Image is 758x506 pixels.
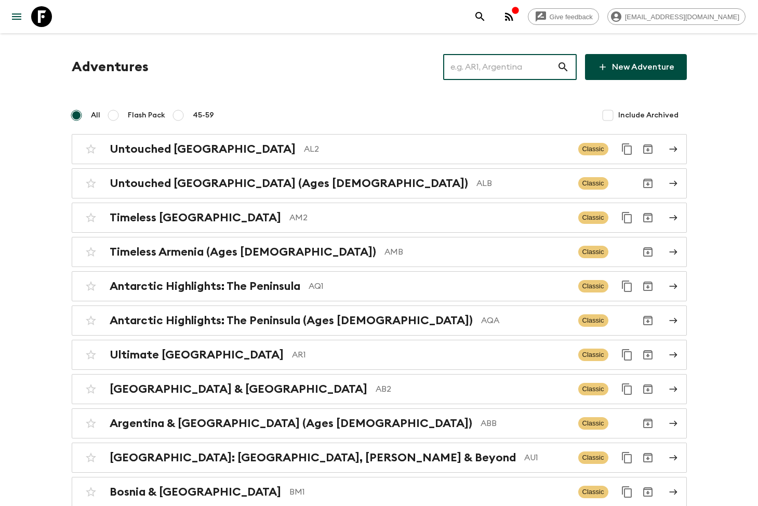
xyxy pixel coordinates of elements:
[578,314,608,327] span: Classic
[110,211,281,224] h2: Timeless [GEOGRAPHIC_DATA]
[617,344,637,365] button: Duplicate for 45-59
[578,417,608,430] span: Classic
[637,379,658,400] button: Archive
[617,207,637,228] button: Duplicate for 45-59
[72,408,687,438] a: Argentina & [GEOGRAPHIC_DATA] (Ages [DEMOGRAPHIC_DATA])ABBClassicArchive
[637,207,658,228] button: Archive
[6,6,27,27] button: menu
[617,482,637,502] button: Duplicate for 45-59
[110,314,473,327] h2: Antarctic Highlights: The Peninsula (Ages [DEMOGRAPHIC_DATA])
[309,280,570,292] p: AQ1
[110,142,296,156] h2: Untouched [GEOGRAPHIC_DATA]
[578,177,608,190] span: Classic
[617,139,637,159] button: Duplicate for 45-59
[637,173,658,194] button: Archive
[110,417,472,430] h2: Argentina & [GEOGRAPHIC_DATA] (Ages [DEMOGRAPHIC_DATA])
[292,349,570,361] p: AR1
[637,276,658,297] button: Archive
[544,13,599,21] span: Give feedback
[443,52,557,82] input: e.g. AR1, Argentina
[637,242,658,262] button: Archive
[72,271,687,301] a: Antarctic Highlights: The PeninsulaAQ1ClassicDuplicate for 45-59Archive
[528,8,599,25] a: Give feedback
[72,203,687,233] a: Timeless [GEOGRAPHIC_DATA]AM2ClassicDuplicate for 45-59Archive
[289,211,570,224] p: AM2
[72,57,149,77] h1: Adventures
[524,451,570,464] p: AU1
[72,305,687,336] a: Antarctic Highlights: The Peninsula (Ages [DEMOGRAPHIC_DATA])AQAClassicArchive
[578,383,608,395] span: Classic
[578,246,608,258] span: Classic
[578,211,608,224] span: Classic
[72,374,687,404] a: [GEOGRAPHIC_DATA] & [GEOGRAPHIC_DATA]AB2ClassicDuplicate for 45-59Archive
[110,382,367,396] h2: [GEOGRAPHIC_DATA] & [GEOGRAPHIC_DATA]
[481,314,570,327] p: AQA
[637,482,658,502] button: Archive
[617,276,637,297] button: Duplicate for 45-59
[617,447,637,468] button: Duplicate for 45-59
[304,143,570,155] p: AL2
[470,6,490,27] button: search adventures
[110,245,376,259] h2: Timeless Armenia (Ages [DEMOGRAPHIC_DATA])
[619,13,745,21] span: [EMAIL_ADDRESS][DOMAIN_NAME]
[637,413,658,434] button: Archive
[637,310,658,331] button: Archive
[637,139,658,159] button: Archive
[72,340,687,370] a: Ultimate [GEOGRAPHIC_DATA]AR1ClassicDuplicate for 45-59Archive
[578,280,608,292] span: Classic
[91,110,100,121] span: All
[617,379,637,400] button: Duplicate for 45-59
[72,134,687,164] a: Untouched [GEOGRAPHIC_DATA]AL2ClassicDuplicate for 45-59Archive
[128,110,165,121] span: Flash Pack
[585,54,687,80] a: New Adventure
[110,348,284,362] h2: Ultimate [GEOGRAPHIC_DATA]
[72,168,687,198] a: Untouched [GEOGRAPHIC_DATA] (Ages [DEMOGRAPHIC_DATA])ALBClassicArchive
[110,279,300,293] h2: Antarctic Highlights: The Peninsula
[110,485,281,499] h2: Bosnia & [GEOGRAPHIC_DATA]
[578,143,608,155] span: Classic
[289,486,570,498] p: BM1
[72,443,687,473] a: [GEOGRAPHIC_DATA]: [GEOGRAPHIC_DATA], [PERSON_NAME] & BeyondAU1ClassicDuplicate for 45-59Archive
[110,451,516,464] h2: [GEOGRAPHIC_DATA]: [GEOGRAPHIC_DATA], [PERSON_NAME] & Beyond
[72,237,687,267] a: Timeless Armenia (Ages [DEMOGRAPHIC_DATA])AMBClassicArchive
[376,383,570,395] p: AB2
[578,451,608,464] span: Classic
[618,110,679,121] span: Include Archived
[476,177,570,190] p: ALB
[384,246,570,258] p: AMB
[607,8,746,25] div: [EMAIL_ADDRESS][DOMAIN_NAME]
[193,110,214,121] span: 45-59
[110,177,468,190] h2: Untouched [GEOGRAPHIC_DATA] (Ages [DEMOGRAPHIC_DATA])
[637,447,658,468] button: Archive
[637,344,658,365] button: Archive
[578,349,608,361] span: Classic
[578,486,608,498] span: Classic
[481,417,570,430] p: ABB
